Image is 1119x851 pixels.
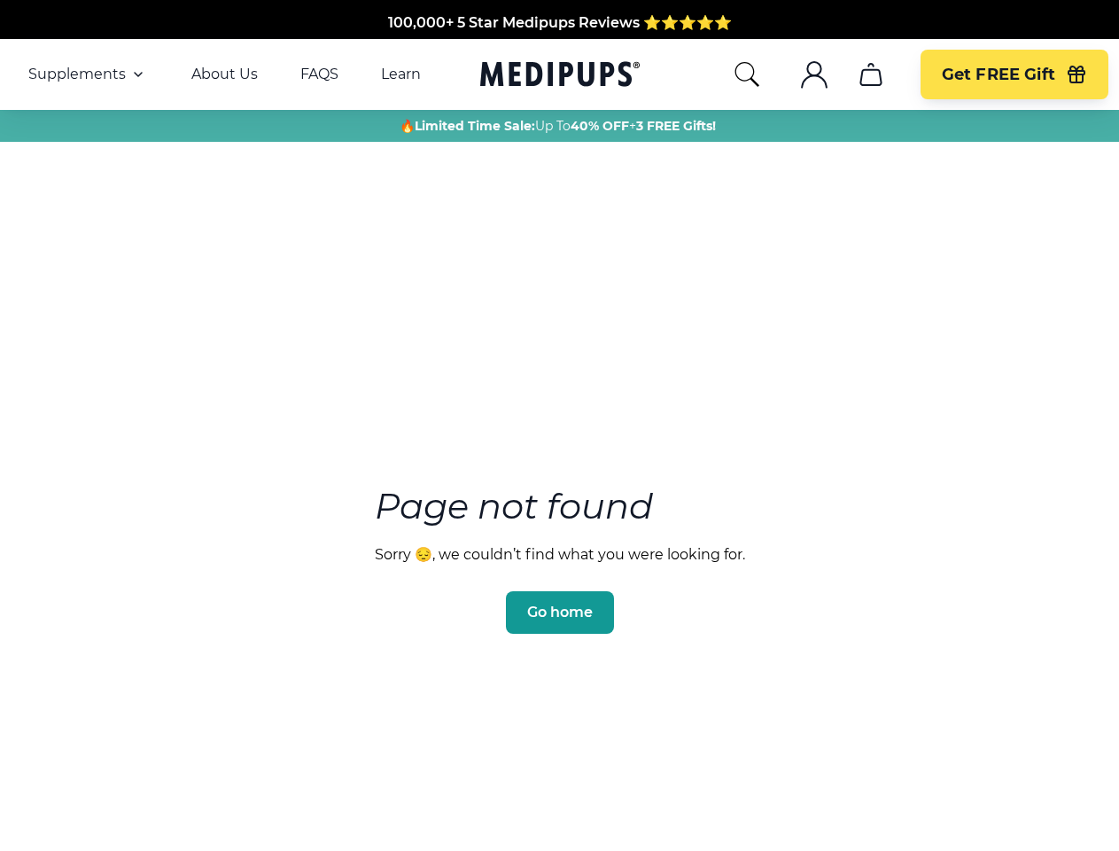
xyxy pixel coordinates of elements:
button: account [793,53,835,96]
button: search [733,60,761,89]
h3: Page not found [375,480,745,532]
span: Made In The [GEOGRAPHIC_DATA] from domestic & globally sourced ingredients [265,26,854,43]
span: Supplements [28,66,126,83]
button: Get FREE Gift [921,50,1108,99]
a: About Us [191,66,258,83]
button: Supplements [28,64,149,85]
a: FAQS [300,66,338,83]
span: Get FREE Gift [942,65,1055,85]
a: Medipups [480,58,640,94]
span: Go home [527,604,593,621]
button: Go home [506,591,614,634]
span: 100,000+ 5 Star Medipups Reviews ⭐️⭐️⭐️⭐️⭐️ [388,4,732,21]
span: 🔥 Up To + [400,117,716,135]
button: cart [850,53,892,96]
p: Sorry 😔, we couldn’t find what you were looking for. [375,546,745,563]
a: Learn [381,66,421,83]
